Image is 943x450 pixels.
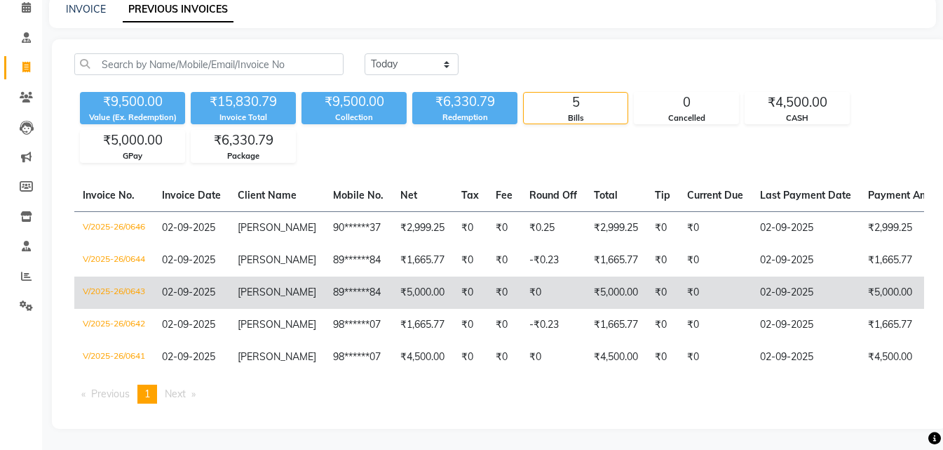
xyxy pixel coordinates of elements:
[74,244,154,277] td: V/2025-26/0644
[585,277,646,309] td: ₹5,000.00
[752,277,860,309] td: 02-09-2025
[453,341,487,373] td: ₹0
[752,211,860,244] td: 02-09-2025
[412,112,517,124] div: Redemption
[238,189,297,201] span: Client Name
[238,221,316,234] span: [PERSON_NAME]
[83,189,135,201] span: Invoice No.
[162,350,215,363] span: 02-09-2025
[333,189,384,201] span: Mobile No.
[162,221,215,234] span: 02-09-2025
[453,244,487,277] td: ₹0
[687,189,743,201] span: Current Due
[162,189,221,201] span: Invoice Date
[66,3,106,15] a: INVOICE
[646,341,679,373] td: ₹0
[191,150,295,162] div: Package
[585,244,646,277] td: ₹1,665.77
[238,253,316,266] span: [PERSON_NAME]
[74,53,344,75] input: Search by Name/Mobile/Email/Invoice No
[521,244,585,277] td: -₹0.23
[301,92,407,112] div: ₹9,500.00
[655,189,670,201] span: Tip
[635,112,738,124] div: Cancelled
[461,189,479,201] span: Tax
[679,341,752,373] td: ₹0
[679,309,752,341] td: ₹0
[585,309,646,341] td: ₹1,665.77
[679,244,752,277] td: ₹0
[524,93,627,112] div: 5
[74,341,154,373] td: V/2025-26/0641
[144,388,150,400] span: 1
[594,189,618,201] span: Total
[521,277,585,309] td: ₹0
[80,92,185,112] div: ₹9,500.00
[760,189,851,201] span: Last Payment Date
[392,341,453,373] td: ₹4,500.00
[521,309,585,341] td: -₹0.23
[392,211,453,244] td: ₹2,999.25
[646,211,679,244] td: ₹0
[191,112,296,124] div: Invoice Total
[74,309,154,341] td: V/2025-26/0642
[162,286,215,298] span: 02-09-2025
[81,150,184,162] div: GPay
[238,286,316,298] span: [PERSON_NAME]
[453,277,487,309] td: ₹0
[400,189,417,201] span: Net
[487,244,521,277] td: ₹0
[238,318,316,331] span: [PERSON_NAME]
[521,211,585,244] td: ₹0.25
[453,309,487,341] td: ₹0
[74,211,154,244] td: V/2025-26/0646
[162,318,215,331] span: 02-09-2025
[191,92,296,112] div: ₹15,830.79
[521,341,585,373] td: ₹0
[162,253,215,266] span: 02-09-2025
[745,93,849,112] div: ₹4,500.00
[524,112,627,124] div: Bills
[487,309,521,341] td: ₹0
[752,341,860,373] td: 02-09-2025
[301,112,407,124] div: Collection
[238,350,316,363] span: [PERSON_NAME]
[646,244,679,277] td: ₹0
[81,131,184,150] div: ₹5,000.00
[191,131,295,150] div: ₹6,330.79
[646,309,679,341] td: ₹0
[679,211,752,244] td: ₹0
[585,211,646,244] td: ₹2,999.25
[529,189,577,201] span: Round Off
[487,211,521,244] td: ₹0
[679,277,752,309] td: ₹0
[453,211,487,244] td: ₹0
[80,112,185,124] div: Value (Ex. Redemption)
[487,341,521,373] td: ₹0
[165,388,186,400] span: Next
[74,277,154,309] td: V/2025-26/0643
[635,93,738,112] div: 0
[392,277,453,309] td: ₹5,000.00
[496,189,513,201] span: Fee
[91,388,130,400] span: Previous
[752,309,860,341] td: 02-09-2025
[745,112,849,124] div: CASH
[412,92,517,112] div: ₹6,330.79
[752,244,860,277] td: 02-09-2025
[392,244,453,277] td: ₹1,665.77
[585,341,646,373] td: ₹4,500.00
[487,277,521,309] td: ₹0
[74,385,924,404] nav: Pagination
[392,309,453,341] td: ₹1,665.77
[646,277,679,309] td: ₹0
